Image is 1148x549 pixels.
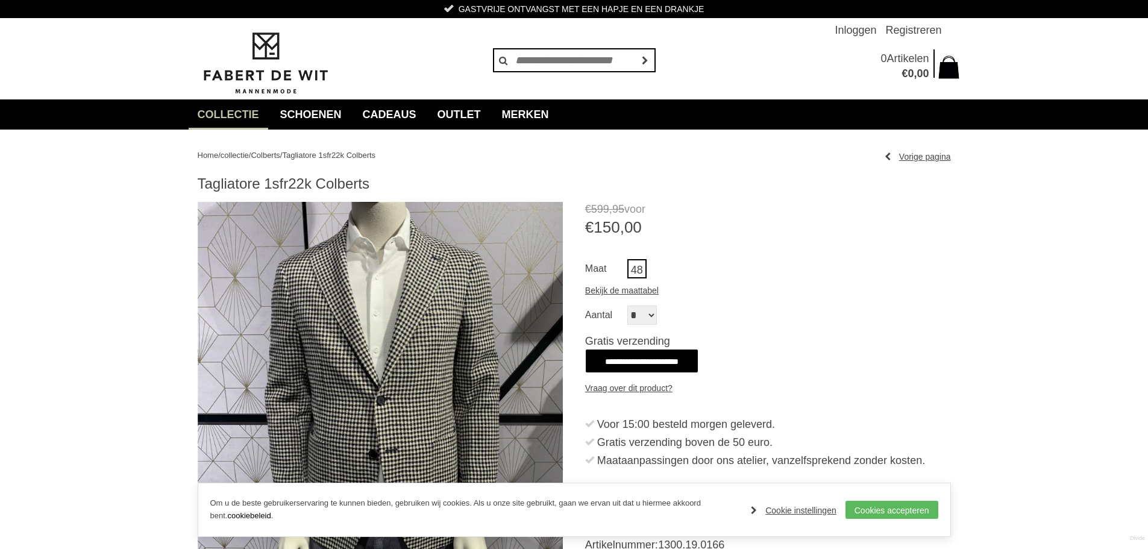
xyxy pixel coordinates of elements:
[1130,531,1145,546] a: Divide
[210,497,739,522] p: Om u de beste gebruikerservaring te kunnen bieden, gebruiken wij cookies. Als u onze site gebruik...
[493,99,558,130] a: Merken
[627,259,647,278] a: 48
[886,52,929,64] span: Artikelen
[594,218,619,236] span: 150
[624,218,642,236] span: 00
[271,99,351,130] a: Schoenen
[597,433,951,451] div: Gratis verzending boven de 50 euro.
[198,175,951,193] h1: Tagliatore 1sfr22k Colberts
[902,67,908,80] span: €
[885,148,951,166] a: Vorige pagina
[227,511,271,520] a: cookiebeleid
[908,67,914,80] span: 0
[189,99,268,130] a: collectie
[885,18,941,42] a: Registreren
[845,501,938,519] a: Cookies accepteren
[914,67,917,80] span: ,
[597,415,951,433] div: Voor 15:00 besteld morgen geleverd.
[585,451,951,469] li: Maataanpassingen door ons atelier, vanzelfsprekend zonder kosten.
[585,306,627,325] label: Aantal
[198,151,219,160] a: Home
[218,151,221,160] span: /
[428,99,490,130] a: Outlet
[620,218,624,236] span: ,
[917,67,929,80] span: 00
[585,281,659,300] a: Bekijk de maattabel
[249,151,251,160] span: /
[282,151,375,160] a: Tagliatore 1sfr22k Colberts
[585,259,951,281] ul: Maat
[612,203,624,215] span: 95
[585,335,670,347] span: Gratis verzending
[251,151,280,160] a: Colberts
[591,203,609,215] span: 599
[354,99,425,130] a: Cadeaus
[221,151,249,160] a: collectie
[751,501,836,519] a: Cookie instellingen
[198,31,333,96] img: Fabert de Wit
[585,218,594,236] span: €
[585,202,951,217] span: voor
[609,203,612,215] span: ,
[280,151,283,160] span: /
[585,203,591,215] span: €
[835,18,876,42] a: Inloggen
[880,52,886,64] span: 0
[585,379,673,397] a: Vraag over dit product?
